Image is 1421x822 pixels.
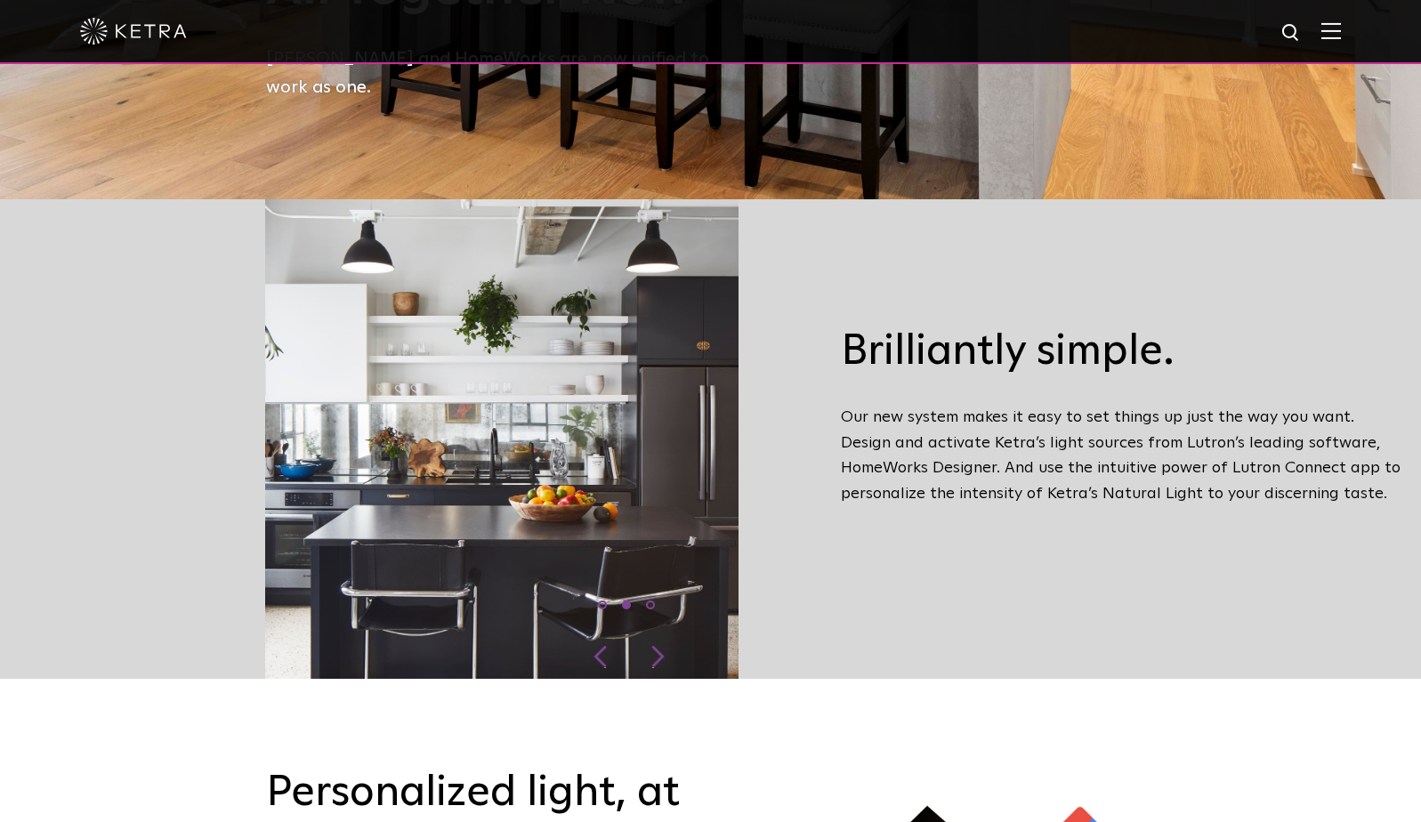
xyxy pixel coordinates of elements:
img: search icon [1280,22,1303,44]
h3: Brilliantly simple. [841,326,1408,378]
div: Our new system makes it easy to set things up just the way you want. Design and activate Ketra’s ... [828,238,1421,641]
img: ketra-logo-2019-white [80,18,187,44]
div: [PERSON_NAME] and HomeWorks are now unified to work as one. [266,44,720,101]
img: Hamburger%20Nav.svg [1321,22,1341,39]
